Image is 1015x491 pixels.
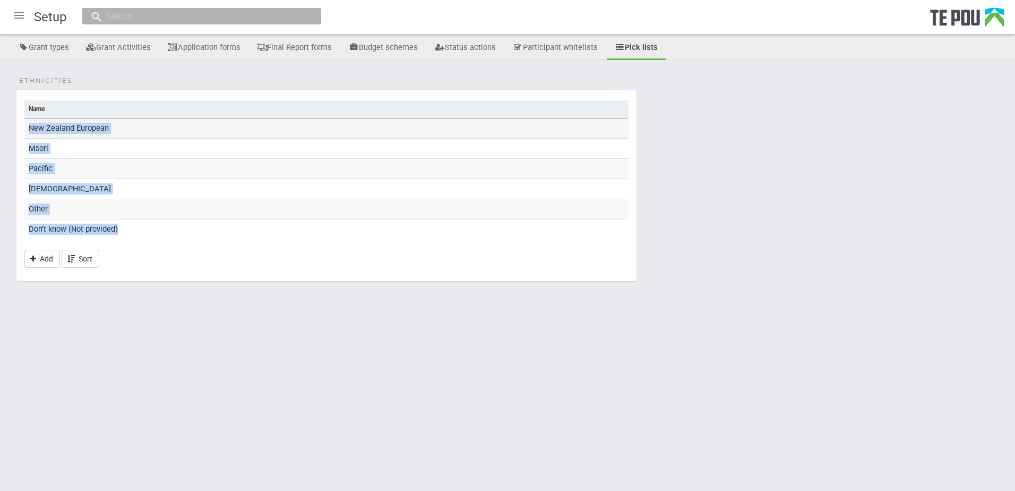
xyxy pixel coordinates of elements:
a: Participant whitelists [505,37,606,60]
a: Sort [62,250,99,268]
a: Add [24,250,60,268]
input: Search [103,11,290,22]
td: Other [24,199,629,219]
td: [DEMOGRAPHIC_DATA] [24,179,629,199]
a: Grant types [11,37,77,60]
th: Name [24,100,629,118]
td: Māori [24,139,629,159]
td: Pacific [24,159,629,179]
a: Grant Activities [78,37,159,60]
a: Final Report forms [250,37,340,60]
span: Ethnicities [19,76,72,86]
a: Pick lists [607,37,666,60]
td: New Zealand European [24,118,629,139]
a: Application forms [160,37,248,60]
a: Status actions [427,37,504,60]
a: Budget schemes [341,37,426,60]
td: Don’t know (Not provided) [24,219,629,239]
